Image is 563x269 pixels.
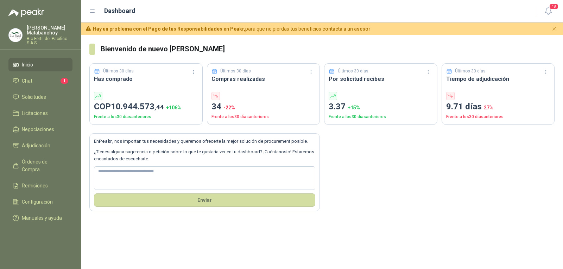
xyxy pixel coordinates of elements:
[93,25,371,33] span: para que no pierdas tus beneficios
[8,58,72,71] a: Inicio
[22,77,32,85] span: Chat
[329,100,433,114] p: 3.37
[93,26,245,32] b: Hay un problema con el Pago de tus Responsabilidades en Peakr,
[94,114,198,120] p: Frente a los 30 días anteriores
[338,68,368,75] p: Últimos 30 días
[8,90,72,104] a: Solicitudes
[22,182,48,190] span: Remisiones
[154,103,164,111] span: ,44
[166,105,181,110] span: + 106 %
[94,100,198,114] p: COP
[61,78,68,84] span: 1
[211,75,316,83] h3: Compras realizadas
[8,179,72,192] a: Remisiones
[94,75,198,83] h3: Has comprado
[8,195,72,209] a: Configuración
[22,158,66,173] span: Órdenes de Compra
[549,3,559,10] span: 18
[211,100,316,114] p: 34
[542,5,555,18] button: 18
[94,193,315,207] button: Envíar
[27,37,72,45] p: Rio Fertil del Pacífico S.A.S.
[94,148,315,163] p: ¿Tienes alguna sugerencia o petición sobre lo que te gustaría ver en tu dashboard? ¡Cuéntanoslo! ...
[446,75,550,83] h3: Tiempo de adjudicación
[329,75,433,83] h3: Por solicitud recibes
[99,139,112,144] b: Peakr
[8,74,72,88] a: Chat1
[484,105,493,110] span: 27 %
[22,93,46,101] span: Solicitudes
[101,44,555,55] h3: Bienvenido de nuevo [PERSON_NAME]
[103,68,134,75] p: Últimos 30 días
[8,123,72,136] a: Negociaciones
[8,107,72,120] a: Licitaciones
[22,198,53,206] span: Configuración
[322,26,371,32] a: contacta a un asesor
[22,109,48,117] span: Licitaciones
[111,102,164,111] span: 10.944.573
[22,142,50,149] span: Adjudicación
[8,211,72,225] a: Manuales y ayuda
[446,114,550,120] p: Frente a los 30 días anteriores
[8,8,44,17] img: Logo peakr
[8,139,72,152] a: Adjudicación
[211,114,316,120] p: Frente a los 30 días anteriores
[223,105,235,110] span: -22 %
[22,61,33,69] span: Inicio
[8,155,72,176] a: Órdenes de Compra
[455,68,486,75] p: Últimos 30 días
[22,126,54,133] span: Negociaciones
[550,25,559,33] button: Cerrar
[329,114,433,120] p: Frente a los 30 días anteriores
[9,28,22,42] img: Company Logo
[220,68,251,75] p: Últimos 30 días
[104,6,135,16] h1: Dashboard
[94,138,315,145] p: En , nos importan tus necesidades y queremos ofrecerte la mejor solución de procurement posible.
[22,214,62,222] span: Manuales y ayuda
[27,25,72,35] p: [PERSON_NAME] Matabanchoy
[348,105,360,110] span: + 15 %
[446,100,550,114] p: 9.71 días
